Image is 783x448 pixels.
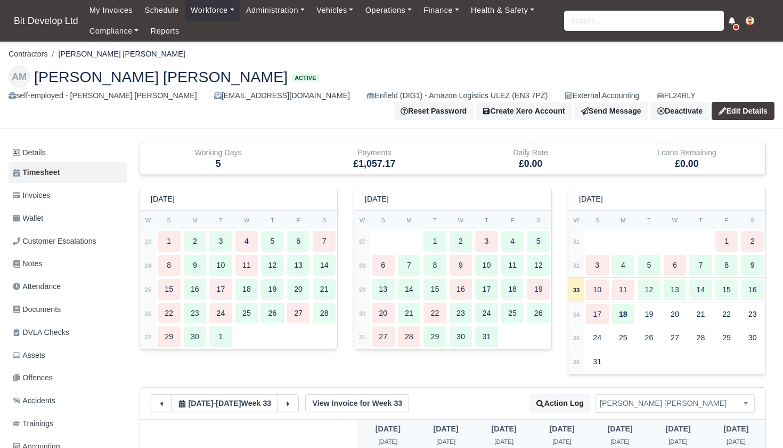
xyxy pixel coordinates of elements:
[216,399,241,407] span: 1 day ago
[665,425,690,433] span: 3 days ago
[84,21,145,42] a: Compliance
[261,231,284,252] div: 5
[261,255,284,276] div: 12
[492,425,517,433] span: 6 days ago
[214,90,350,102] div: [EMAIL_ADDRESS][DOMAIN_NAME]
[423,255,446,276] div: 8
[741,327,764,348] div: 30
[13,349,45,362] span: Assets
[406,217,411,223] small: M
[13,303,61,316] span: Documents
[450,279,472,300] div: 16
[287,279,310,300] div: 20
[475,279,498,300] div: 17
[244,217,250,223] small: W
[372,326,395,347] div: 27
[527,255,550,276] div: 12
[184,303,207,324] div: 23
[579,195,603,204] h6: [DATE]
[450,303,472,324] div: 23
[9,50,48,58] a: Contractors
[612,279,635,300] div: 11
[9,11,84,31] a: Bit Develop Ltd
[158,326,181,347] div: 29
[573,335,580,341] strong: 35
[140,142,296,174] div: Working Days
[304,147,444,159] div: Payments
[458,217,464,223] small: W
[723,425,748,433] span: 2 days ago
[475,303,498,324] div: 24
[574,217,580,223] small: W
[475,255,498,276] div: 10
[727,438,746,445] span: 2 days ago
[9,276,127,297] a: Attendance
[527,303,550,324] div: 26
[450,231,472,252] div: 2
[359,238,366,245] strong: 27
[313,255,336,276] div: 14
[158,279,181,300] div: 15
[595,394,755,413] span: Alberto Mendes Moreira
[612,327,635,348] div: 25
[219,217,223,223] small: T
[13,258,42,270] span: Notes
[650,102,709,120] div: Deactivate
[13,166,60,179] span: Timesheet
[552,438,572,445] span: 5 days ago
[145,238,152,245] strong: 23
[573,238,580,245] strong: 31
[184,279,207,300] div: 16
[9,231,127,252] a: Customer Escalations
[145,286,152,293] strong: 25
[564,11,724,31] input: Search...
[586,304,609,325] div: 17
[436,438,455,445] span: 1 week ago
[184,231,207,252] div: 2
[501,303,524,324] div: 25
[297,217,300,223] small: F
[287,231,310,252] div: 6
[461,147,601,159] div: Daily Rate
[638,279,660,300] div: 12
[529,394,591,413] button: Action Log
[9,413,127,434] a: Trainings
[313,279,336,300] div: 21
[9,143,127,163] a: Details
[565,90,639,102] div: External Accounting
[596,397,754,410] span: Alberto Mendes Moreira
[172,394,278,412] button: [DATE]-[DATE]Week 33
[573,359,580,365] strong: 36
[550,425,575,433] span: 5 days ago
[715,255,738,276] div: 8
[619,310,627,318] strong: 18
[192,217,197,223] small: M
[423,326,446,347] div: 29
[741,279,764,300] div: 16
[304,158,444,170] h5: £1,057.17
[715,304,738,325] div: 22
[287,255,310,276] div: 13
[13,189,50,202] span: Invoices
[475,326,498,347] div: 31
[151,195,175,204] h6: [DATE]
[360,217,365,223] small: W
[398,255,421,276] div: 7
[423,303,446,324] div: 22
[305,394,409,412] a: View Invoice for Week 33
[657,90,696,102] a: FL24RLY
[434,425,459,433] span: 1 week ago
[313,231,336,252] div: 7
[638,255,660,276] div: 5
[609,142,765,174] div: Loans Remaining
[511,217,515,223] small: F
[595,217,599,223] small: S
[9,345,127,366] a: Assets
[527,279,550,300] div: 19
[372,279,395,300] div: 13
[261,279,284,300] div: 19
[9,253,127,274] a: Notes
[689,327,712,348] div: 28
[573,287,580,293] strong: 33
[261,303,284,324] div: 26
